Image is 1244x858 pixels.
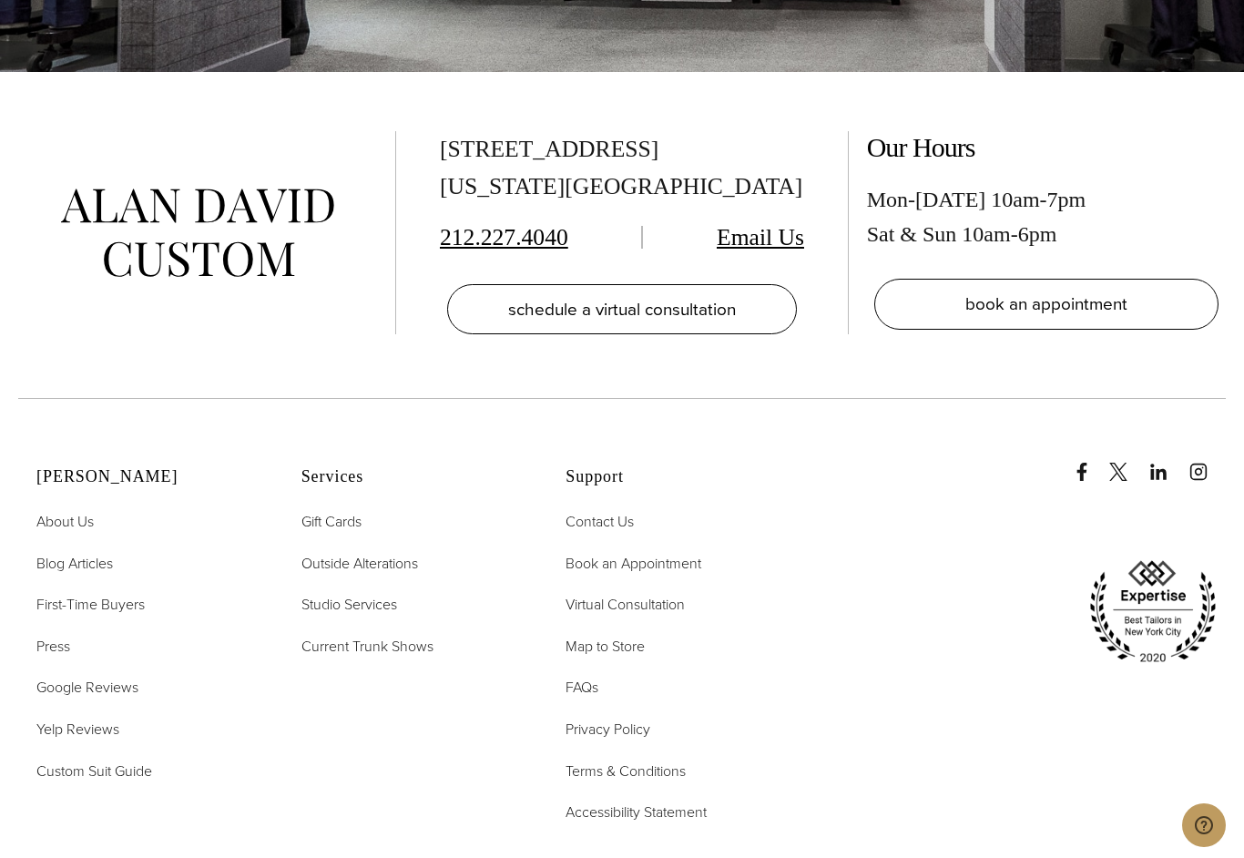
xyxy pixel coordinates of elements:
[36,467,256,487] h2: [PERSON_NAME]
[566,760,686,783] a: Terms & Conditions
[301,510,362,534] a: Gift Cards
[566,552,701,576] a: Book an Appointment
[566,594,685,615] span: Virtual Consultation
[301,593,397,617] a: Studio Services
[867,131,1226,164] h2: Our Hours
[301,510,521,658] nav: Services Footer Nav
[301,636,433,657] span: Current Trunk Shows
[566,718,650,741] a: Privacy Policy
[1182,803,1226,849] iframe: Opens a widget where you can chat to one of our agents
[36,676,138,700] a: Google Reviews
[301,635,433,659] a: Current Trunk Shows
[440,131,804,206] div: [STREET_ADDRESS] [US_STATE][GEOGRAPHIC_DATA]
[566,467,785,487] h2: Support
[447,284,797,335] a: schedule a virtual consultation
[566,636,645,657] span: Map to Store
[36,594,145,615] span: First-Time Buyers
[566,801,707,824] a: Accessibility Statement
[566,802,707,822] span: Accessibility Statement
[874,279,1219,330] a: book an appointment
[36,593,145,617] a: First-Time Buyers
[717,224,804,250] a: Email Us
[36,761,152,781] span: Custom Suit Guide
[36,636,70,657] span: Press
[36,635,70,659] a: Press
[36,510,94,534] a: About Us
[36,718,119,741] a: Yelp Reviews
[1109,444,1146,481] a: x/twitter
[566,510,785,824] nav: Support Footer Nav
[566,593,685,617] a: Virtual Consultation
[1189,444,1226,481] a: instagram
[566,676,598,700] a: FAQs
[508,296,736,322] span: schedule a virtual consultation
[1149,444,1186,481] a: linkedin
[566,719,650,740] span: Privacy Policy
[566,635,645,659] a: Map to Store
[36,677,138,698] span: Google Reviews
[36,510,256,782] nav: Alan David Footer Nav
[61,189,334,277] img: alan david custom
[1073,444,1106,481] a: Facebook
[301,467,521,487] h2: Services
[566,553,701,574] span: Book an Appointment
[867,182,1226,252] div: Mon-[DATE] 10am-7pm Sat & Sun 10am-6pm
[566,511,634,532] span: Contact Us
[566,510,634,534] a: Contact Us
[440,224,568,250] a: 212.227.4040
[566,677,598,698] span: FAQs
[36,760,152,783] a: Custom Suit Guide
[1080,554,1226,670] img: expertise, best tailors in new york city 2020
[36,719,119,740] span: Yelp Reviews
[301,552,418,576] a: Outside Alterations
[36,552,113,576] a: Blog Articles
[965,291,1127,317] span: book an appointment
[301,553,418,574] span: Outside Alterations
[566,761,686,781] span: Terms & Conditions
[301,511,362,532] span: Gift Cards
[36,553,113,574] span: Blog Articles
[301,594,397,615] span: Studio Services
[36,511,94,532] span: About Us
